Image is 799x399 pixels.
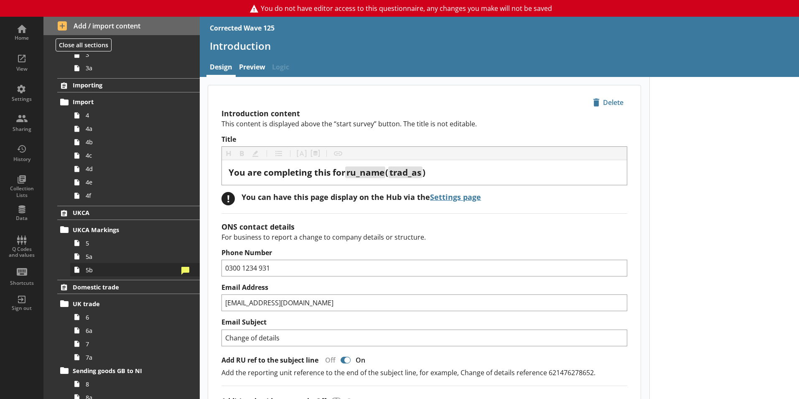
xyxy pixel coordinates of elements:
span: UKCA Markings [73,226,175,234]
span: Importing [73,81,175,89]
a: 4e [70,176,200,189]
div: You can have this page display on the Hub via the [242,192,481,202]
li: Import44a4b4c4d4e4f [61,95,200,202]
span: 5b [86,266,178,274]
span: You are completing this for [229,166,345,178]
span: trad_as [389,166,421,178]
div: On [352,356,372,365]
div: History [7,156,36,163]
a: 5b [70,263,200,276]
span: UKCA [73,209,175,217]
a: 8 [70,377,200,391]
a: 5 [70,236,200,250]
button: Close all sections [56,38,112,51]
div: Q Codes and values [7,246,36,258]
span: UK trade [73,300,175,308]
div: View [7,66,36,72]
span: 4b [86,138,178,146]
a: Preview [236,59,269,77]
a: 7a [70,350,200,364]
span: Logic [269,59,293,77]
div: Sign out [7,305,36,312]
p: Add the reporting unit reference to the end of the subject line, for example, Change of details r... [221,368,627,377]
a: 4d [70,162,200,176]
a: Importing [57,78,200,92]
div: ! [221,192,235,205]
a: 4c [70,149,200,162]
span: 3a [86,64,178,72]
h2: Introduction content [221,108,627,118]
span: Add / import content [58,21,186,31]
div: Off [318,356,339,365]
div: Shortcuts [7,280,36,286]
li: UKCAUKCA Markings55a5b [43,206,200,276]
div: Sharing [7,126,36,133]
span: 4d [86,165,178,173]
a: 5a [70,250,200,263]
a: 3a [70,61,200,75]
span: 4 [86,111,178,119]
p: For business to report a change to company details or structure. [221,233,627,242]
a: 7 [70,337,200,350]
a: Settings page [430,192,481,202]
li: UKCA Markings55a5b [61,223,200,276]
a: 4b [70,136,200,149]
span: 4c [86,151,178,159]
button: Delete [589,95,627,110]
li: UK trade66a77a [61,297,200,364]
button: Add / import content [43,17,200,35]
span: Domestic trade [73,283,175,291]
p: This content is displayed above the “start survey” button. The title is not editable. [221,119,627,128]
a: 4 [70,109,200,122]
label: Email Address [221,283,627,292]
span: 3 [86,51,178,59]
span: 5 [86,239,178,247]
span: Import [73,98,175,106]
span: 8 [86,380,178,388]
span: Sending goods GB to NI [73,367,175,375]
div: Collection Lists [7,185,36,198]
h1: Introduction [210,39,789,52]
a: 6 [70,310,200,324]
label: Title [221,135,627,144]
a: 4a [70,122,200,136]
span: ) [422,166,425,178]
li: ImportingImport44a4b4c4d4e4f [43,78,200,202]
a: Import [57,95,200,109]
span: ru_name [346,166,384,178]
span: 6a [86,327,178,335]
div: Title [229,167,620,178]
span: 7a [86,353,178,361]
a: Sending goods GB to NI [57,364,200,377]
span: 5a [86,253,178,261]
div: Settings [7,96,36,102]
label: Email Subject [221,318,627,327]
span: 6 [86,313,178,321]
h2: ONS contact details [221,222,627,232]
div: Home [7,35,36,41]
a: UKCA [57,206,200,220]
label: Add RU ref to the subject line [221,356,318,365]
span: 4f [86,192,178,199]
span: ( [385,166,388,178]
a: UK trade [57,297,200,310]
a: Design [206,59,236,77]
a: 4f [70,189,200,202]
span: 4e [86,178,178,186]
a: 6a [70,324,200,337]
div: Data [7,215,36,222]
span: Delete [590,96,627,109]
a: Domestic trade [57,280,200,294]
a: UKCA Markings [57,223,200,236]
div: Corrected Wave 125 [210,23,275,33]
li: RoO33a [61,35,200,75]
label: Phone Number [221,248,627,257]
span: 7 [86,340,178,348]
span: 4a [86,125,178,133]
a: 3 [70,48,200,61]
